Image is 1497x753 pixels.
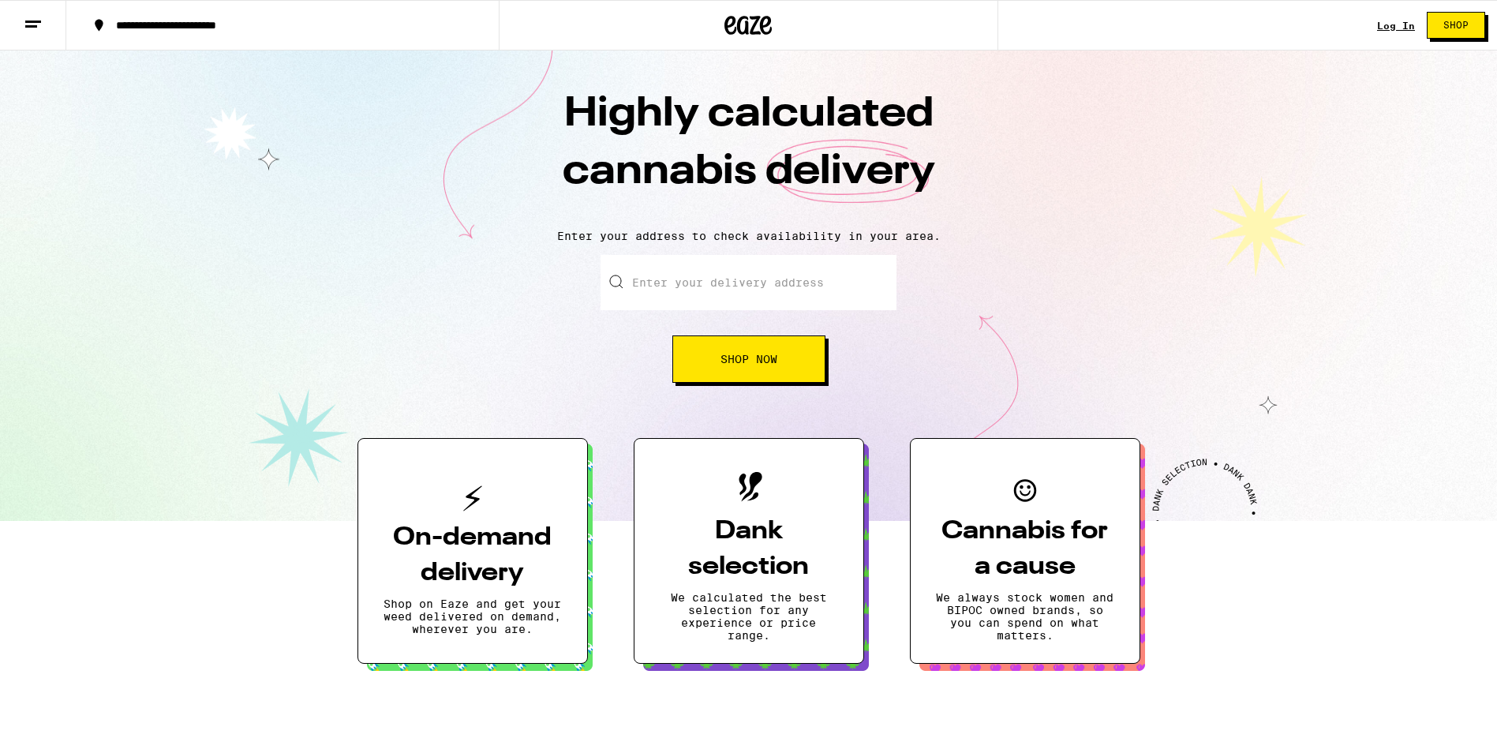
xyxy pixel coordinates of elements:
button: Dank selectionWe calculated the best selection for any experience or price range. [634,438,864,664]
p: Enter your address to check availability in your area. [16,230,1481,242]
p: We calculated the best selection for any experience or price range. [660,591,838,642]
input: Enter your delivery address [601,255,896,310]
span: Shop Now [720,354,777,365]
a: Log In [1377,21,1415,31]
button: Shop [1427,12,1485,39]
h3: On-demand delivery [384,520,562,591]
button: Shop Now [672,335,825,383]
button: On-demand deliveryShop on Eaze and get your weed delivered on demand, wherever you are. [357,438,588,664]
button: Cannabis for a causeWe always stock women and BIPOC owned brands, so you can spend on what matters. [910,438,1140,664]
h1: Highly calculated cannabis delivery [473,86,1025,217]
a: Shop [1415,12,1497,39]
h3: Dank selection [660,514,838,585]
p: Shop on Eaze and get your weed delivered on demand, wherever you are. [384,598,562,635]
h3: Cannabis for a cause [936,514,1114,585]
p: We always stock women and BIPOC owned brands, so you can spend on what matters. [936,591,1114,642]
span: Shop [1443,21,1469,30]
